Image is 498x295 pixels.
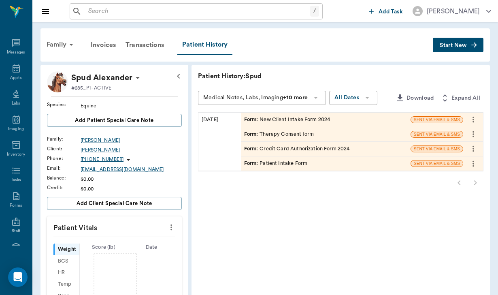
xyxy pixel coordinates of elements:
div: BCS [53,255,79,267]
button: more [467,157,480,171]
div: Equine [81,102,182,109]
div: Forms [10,203,22,209]
span: Add patient Special Care Note [75,116,153,125]
button: more [467,127,480,141]
span: Add client Special Care Note [77,199,152,208]
div: / [310,6,319,17]
button: All Dates [329,91,377,105]
div: Family : [47,135,81,143]
button: Expand All [437,91,483,106]
div: Date [128,244,175,251]
div: Patient Intake Form [244,160,308,167]
p: #285_P1 - ACTIVE [71,84,111,92]
a: [PERSON_NAME] [81,137,182,144]
button: Start New [433,38,483,53]
div: Temp [53,278,79,290]
div: [PERSON_NAME] [427,6,480,16]
span: Form : [244,145,260,153]
div: Score ( lb ) [80,244,128,251]
a: [EMAIL_ADDRESS][DOMAIN_NAME] [81,166,182,173]
a: Transactions [121,35,169,55]
input: Search [85,6,310,17]
div: Weight [53,244,79,255]
div: Messages [7,49,26,56]
div: Labs [12,100,20,107]
div: Balance : [47,174,81,182]
button: Close drawer [37,3,53,19]
p: Spud Alexander [71,71,133,84]
button: more [467,142,480,156]
span: Form : [244,160,260,167]
div: $0.00 [81,185,182,192]
div: Email : [47,165,81,172]
div: [DATE] [198,113,241,171]
a: Invoices [86,35,121,55]
button: Add client Special Care Note [47,197,182,210]
button: more [165,220,178,234]
button: more [467,113,480,126]
div: Inventory [7,152,25,158]
div: Credit Card Authorization Form 2024 [244,145,350,153]
span: Form : [244,130,260,138]
div: Tasks [11,177,21,183]
button: Add Task [366,4,406,19]
p: Patient Vitals [47,216,182,237]
a: Patient History [177,35,232,55]
p: [PHONE_NUMBER] [81,156,123,163]
div: New Client Intake Form 2024 [244,116,330,124]
div: Imaging [8,126,24,132]
span: SENT VIA EMAIL & SMS [411,146,463,152]
div: Credit : [47,184,81,191]
button: Add patient Special Care Note [47,114,182,127]
img: Profile Image [47,71,68,92]
p: Patient History: Spud [198,71,441,81]
b: +10 more [283,95,308,100]
span: SENT VIA EMAIL & SMS [411,117,463,123]
div: Appts [10,75,21,81]
div: Family [42,35,81,54]
div: HR [53,267,79,279]
div: Staff [12,228,20,234]
span: Form : [244,116,260,124]
span: SENT VIA EMAIL & SMS [411,160,463,167]
span: SENT VIA EMAIL & SMS [411,131,463,137]
div: Client : [47,145,81,152]
button: [PERSON_NAME] [406,4,498,19]
button: Download [392,91,437,106]
a: [PERSON_NAME] [81,146,182,154]
div: $0.00 [81,175,182,183]
div: Phone : [47,155,81,162]
div: Therapy Consent form [244,130,314,138]
div: Open Intercom Messenger [8,267,28,287]
div: Species : [47,101,81,108]
div: Medical Notes, Labs, Imaging [203,93,308,103]
span: Expand All [451,93,480,103]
